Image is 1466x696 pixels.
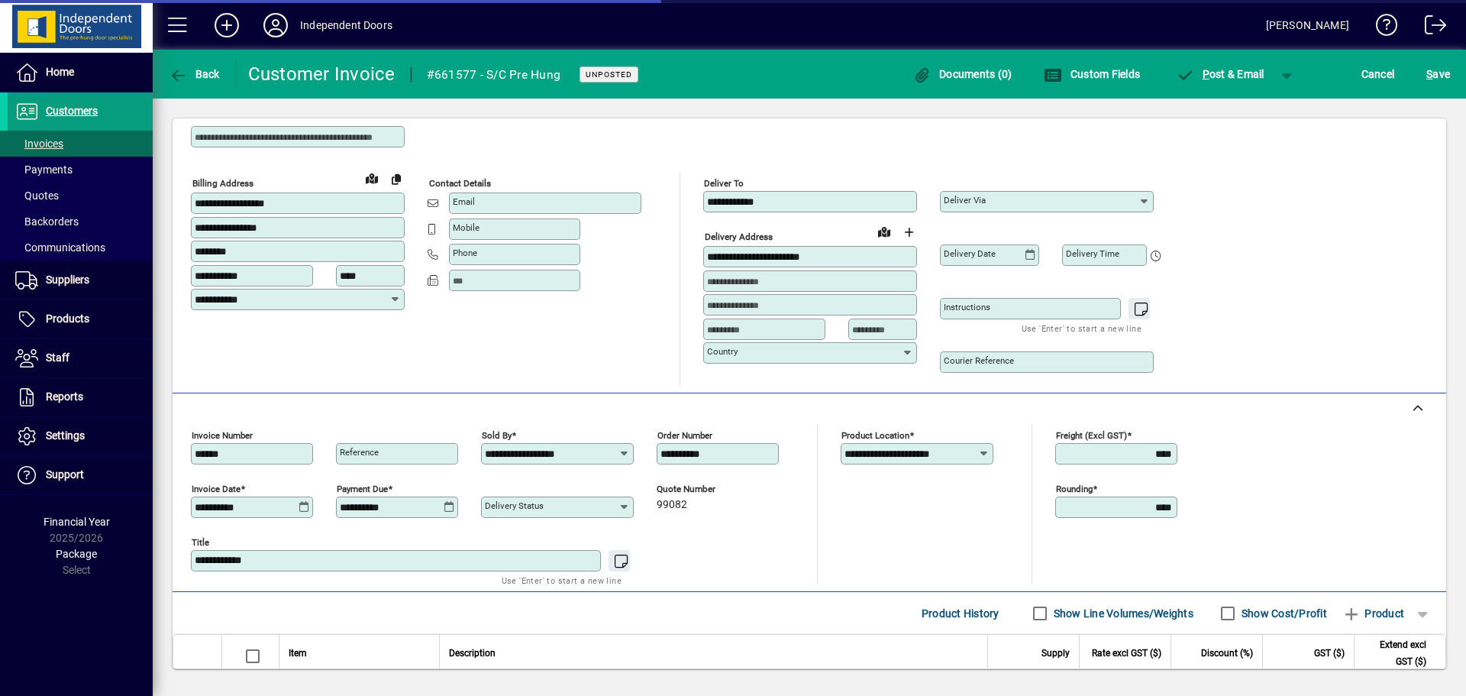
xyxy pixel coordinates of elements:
span: Rate excl GST ($) [1092,645,1161,662]
a: Payments [8,157,153,183]
label: Show Cost/Profit [1238,606,1327,621]
mat-hint: Use 'Enter' to start a new line [502,571,622,589]
span: Custom Fields [1044,68,1140,80]
span: Reports [46,390,83,403]
span: Payments [15,163,73,176]
mat-label: Delivery status [485,500,544,511]
span: Financial Year [44,516,110,528]
span: Suppliers [46,274,89,286]
span: Staff [46,351,69,364]
span: Supply [1041,645,1070,662]
span: 99082 [657,499,687,511]
span: Invoices [15,138,63,150]
mat-label: Order number [657,430,712,441]
mat-label: Delivery time [1066,248,1119,259]
span: Settings [46,429,85,442]
button: Back [165,60,224,88]
mat-label: Delivery date [944,248,996,259]
app-page-header-button: Back [153,60,237,88]
a: View on map [872,219,896,244]
label: Show Line Volumes/Weights [1051,606,1193,621]
a: Invoices [8,131,153,157]
a: Support [8,456,153,494]
button: Copy to Delivery address [384,167,408,191]
span: Discount (%) [1201,645,1253,662]
mat-label: Mobile [453,222,480,233]
button: Documents (0) [909,60,1016,88]
span: Products [46,312,89,325]
mat-label: Invoice number [192,430,253,441]
mat-label: Rounding [1056,484,1093,494]
span: Package [56,548,97,560]
a: View on map [360,166,384,190]
a: Backorders [8,209,153,235]
span: Unposted [586,70,632,79]
div: Independent Doors [300,13,392,37]
a: Knowledge Base [1364,3,1398,53]
button: Save [1422,60,1454,88]
button: Product History [915,600,1006,627]
a: Home [8,53,153,92]
mat-label: Courier Reference [944,355,1014,366]
button: Cancel [1358,60,1399,88]
a: Reports [8,378,153,416]
a: Staff [8,339,153,377]
span: P [1203,68,1209,80]
a: Products [8,300,153,338]
button: Add [202,11,251,39]
button: Choose address [896,220,921,244]
mat-label: Invoice date [192,484,241,494]
mat-label: Freight (excl GST) [1056,430,1127,441]
span: Item [289,645,307,662]
span: Backorders [15,215,79,228]
div: #661577 - S/C Pre Hung [427,63,561,87]
span: Product History [922,601,999,626]
a: Quotes [8,183,153,209]
mat-label: Email [453,196,475,207]
mat-label: Payment due [337,484,388,494]
span: Extend excl GST ($) [1364,636,1426,670]
div: [PERSON_NAME] [1266,13,1349,37]
span: Description [449,645,496,662]
span: Back [169,68,220,80]
mat-label: Title [192,537,209,548]
mat-hint: Use 'Enter' to start a new line [1022,319,1141,337]
span: Quotes [15,189,59,202]
mat-label: Reference [340,447,379,458]
span: GST ($) [1314,645,1345,662]
mat-label: Sold by [482,430,512,441]
mat-label: Product location [841,430,909,441]
mat-label: Deliver To [704,178,744,189]
span: Home [46,66,74,78]
span: Product [1342,601,1404,626]
button: Profile [251,11,300,39]
span: ave [1426,62,1450,86]
button: Custom Fields [1040,60,1144,88]
mat-label: Instructions [944,302,990,312]
a: Settings [8,417,153,455]
a: Communications [8,235,153,261]
button: Product [1335,600,1412,627]
mat-label: Phone [453,248,477,258]
span: Customers [46,105,98,117]
span: Support [46,468,84,481]
span: Quote number [657,484,748,494]
button: Post & Email [1168,60,1272,88]
mat-label: Country [707,346,738,357]
span: Communications [15,241,105,254]
span: ost & Email [1176,68,1264,80]
a: Suppliers [8,261,153,299]
span: Cancel [1361,62,1395,86]
div: Customer Invoice [248,62,396,86]
span: S [1426,68,1432,80]
span: Documents (0) [913,68,1012,80]
mat-label: Deliver via [944,195,986,206]
a: Logout [1413,3,1447,53]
